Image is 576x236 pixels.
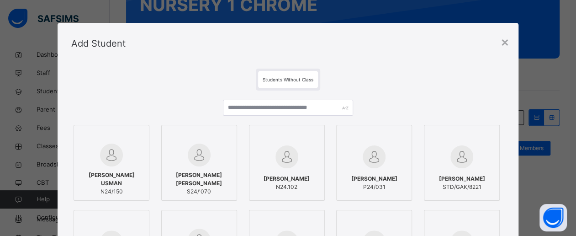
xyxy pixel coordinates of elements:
img: default.svg [363,145,386,168]
span: [PERSON_NAME] [351,175,397,183]
img: default.svg [188,144,211,166]
span: STD/GAK/8221 [439,183,485,191]
img: default.svg [450,145,473,168]
span: [PERSON_NAME] [PERSON_NAME] [166,171,232,188]
span: N24.102 [264,183,310,191]
span: Add Student [71,38,126,49]
span: [PERSON_NAME] [439,175,485,183]
button: Open asap [539,204,567,231]
span: N24/150 [79,188,144,196]
span: [PERSON_NAME] [264,175,310,183]
span: [PERSON_NAME] USMAN [79,171,144,188]
div: × [501,32,509,51]
span: P24/031 [351,183,397,191]
span: S24/'070 [166,188,232,196]
span: Students Without Class [263,77,313,82]
img: default.svg [100,144,123,166]
img: default.svg [275,145,298,168]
